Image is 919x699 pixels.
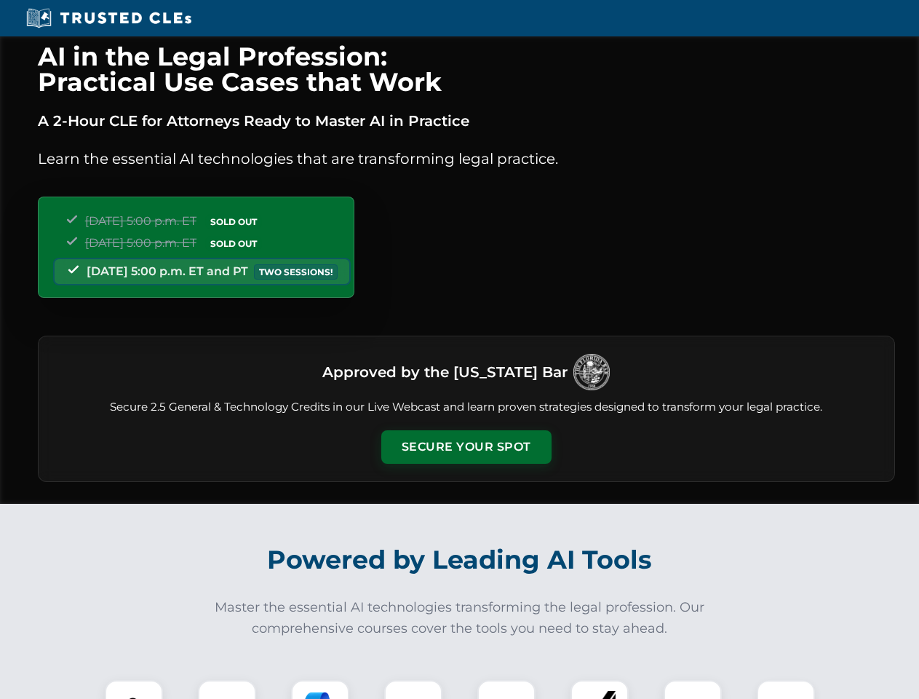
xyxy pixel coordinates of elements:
span: [DATE] 5:00 p.m. ET [85,214,196,228]
span: [DATE] 5:00 p.m. ET [85,236,196,250]
button: Secure Your Spot [381,430,552,464]
p: Secure 2.5 General & Technology Credits in our Live Webcast and learn proven strategies designed ... [56,399,877,416]
h2: Powered by Leading AI Tools [57,534,863,585]
img: Logo [573,354,610,390]
p: A 2-Hour CLE for Attorneys Ready to Master AI in Practice [38,109,895,133]
img: Trusted CLEs [22,7,196,29]
span: SOLD OUT [205,214,262,229]
span: SOLD OUT [205,236,262,251]
p: Learn the essential AI technologies that are transforming legal practice. [38,147,895,170]
h1: AI in the Legal Profession: Practical Use Cases that Work [38,44,895,95]
h3: Approved by the [US_STATE] Bar [322,359,568,385]
p: Master the essential AI technologies transforming the legal profession. Our comprehensive courses... [205,597,715,639]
